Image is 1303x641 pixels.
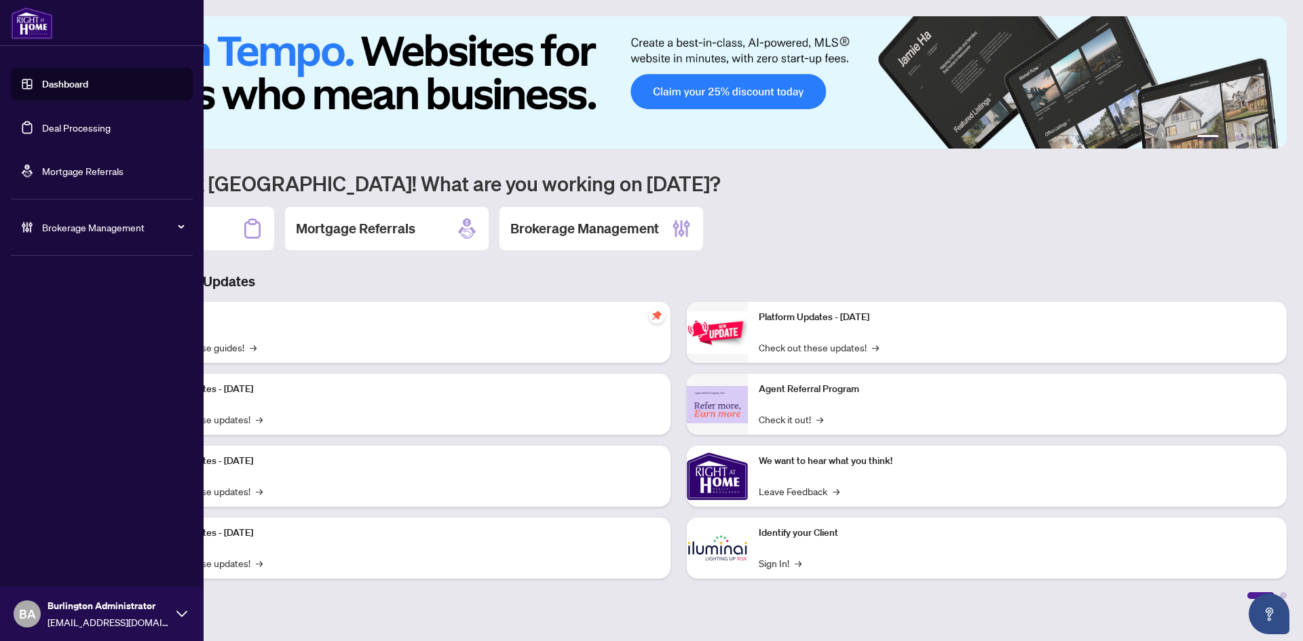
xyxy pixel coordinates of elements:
[42,78,88,90] a: Dashboard
[296,219,415,238] h2: Mortgage Referrals
[71,16,1287,149] img: Slide 0
[143,454,660,469] p: Platform Updates - [DATE]
[687,446,748,507] img: We want to hear what you think!
[759,382,1276,397] p: Agent Referral Program
[687,518,748,579] img: Identify your Client
[1249,594,1289,634] button: Open asap
[11,7,53,39] img: logo
[19,604,36,623] span: BA
[759,310,1276,325] p: Platform Updates - [DATE]
[1268,135,1273,140] button: 6
[1197,135,1219,140] button: 1
[510,219,659,238] h2: Brokerage Management
[71,272,1287,291] h3: Brokerage & Industry Updates
[816,412,823,427] span: →
[1235,135,1241,140] button: 3
[250,340,257,355] span: →
[48,615,170,629] span: [EMAIL_ADDRESS][DOMAIN_NAME]
[649,307,665,324] span: pushpin
[1257,135,1262,140] button: 5
[795,556,801,570] span: →
[143,382,660,397] p: Platform Updates - [DATE]
[759,526,1276,541] p: Identify your Client
[71,170,1287,196] h1: Welcome back [GEOGRAPHIC_DATA]! What are you working on [DATE]?
[759,484,839,499] a: Leave Feedback→
[1246,135,1251,140] button: 4
[42,220,183,235] span: Brokerage Management
[1224,135,1230,140] button: 2
[42,121,111,134] a: Deal Processing
[48,598,170,613] span: Burlington Administrator
[833,484,839,499] span: →
[687,386,748,423] img: Agent Referral Program
[256,484,263,499] span: →
[759,556,801,570] a: Sign In!→
[256,412,263,427] span: →
[687,311,748,354] img: Platform Updates - June 23, 2025
[759,412,823,427] a: Check it out!→
[759,454,1276,469] p: We want to hear what you think!
[872,340,879,355] span: →
[759,340,879,355] a: Check out these updates!→
[143,526,660,541] p: Platform Updates - [DATE]
[42,165,124,177] a: Mortgage Referrals
[256,556,263,570] span: →
[143,310,660,325] p: Self-Help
